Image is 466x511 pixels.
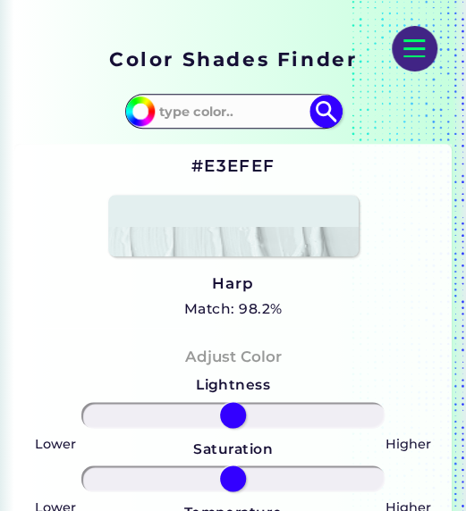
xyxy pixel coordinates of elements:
input: type color.. [153,96,314,126]
a: Harp Match: 98.2% [184,271,283,322]
h5: Match: 98.2% [184,297,283,321]
img: paint_stamp_2_half.png [108,195,359,256]
h2: #E3EFEF [191,155,275,178]
p: Higher [386,432,431,454]
h3: Harp [184,273,283,295]
img: icon search [309,95,343,128]
h4: Adjust Color [185,344,282,370]
p: Lower [35,432,76,454]
strong: Lightness [196,376,270,393]
h1: Color Shades Finder [109,46,357,72]
strong: Saturation [193,440,273,457]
